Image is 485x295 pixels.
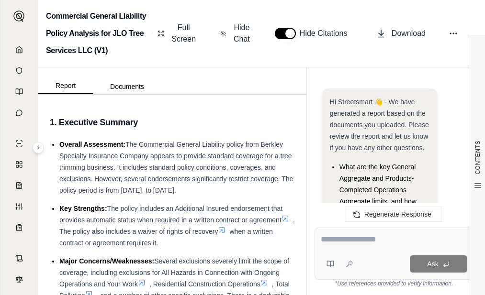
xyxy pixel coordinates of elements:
button: Expand sidebar [10,7,29,26]
a: Claim Coverage [6,176,32,195]
a: Policy Comparisons [6,155,32,174]
span: Hi Streetsmart 👋 - We have generated a report based on the documents you uploaded. Please review ... [330,98,429,152]
button: Hide Chat [216,18,256,49]
h2: Commercial General Liability Policy Analysis for JLO Tree Services LLC (V1) [46,8,147,59]
span: Overall Assessment: [59,141,125,148]
span: Download [392,28,426,39]
span: Major Concerns/Weaknesses: [59,257,154,265]
h3: 1. Executive Summary [50,114,295,131]
span: Key Strengths: [59,205,107,212]
a: Prompt Library [6,82,32,101]
span: Hide Chat [232,22,252,45]
button: Download [372,24,429,43]
span: , Residential Construction Operations [149,280,260,288]
a: Contract Analysis [6,249,32,268]
button: Full Screen [154,18,201,49]
button: Regenerate Response [345,207,443,222]
span: Regenerate Response [364,210,431,218]
span: Several exclusions severely limit the scope of coverage, including exclusions for All Hazards in ... [59,257,289,288]
button: Expand sidebar [33,142,44,153]
img: Expand sidebar [13,11,25,22]
span: Hide Citations [300,28,353,39]
a: Single Policy [6,134,32,153]
button: Report [38,78,93,94]
a: Coverage Table [6,218,32,237]
a: Legal Search Engine [6,270,32,289]
span: CONTENTS [474,141,482,175]
a: Custom Report [6,197,32,216]
span: when a written contract or agreement requires it. [59,228,273,247]
div: *Use references provided to verify information. [315,280,474,287]
span: Full Screen [170,22,197,45]
span: Ask [427,260,438,268]
button: Ask [410,255,467,273]
a: Documents Vault [6,61,32,80]
span: The Commercial General Liability policy from Berkley Specialty Insurance Company appears to provi... [59,141,293,194]
a: Home [6,40,32,59]
span: The policy includes an Additional Insured endorsement that provides automatic status when require... [59,205,282,224]
button: Documents [93,79,161,94]
a: Chat [6,103,32,122]
span: What are the key General Aggregate and Products-Completed Operations Aggregate limits, and how do... [339,163,424,240]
